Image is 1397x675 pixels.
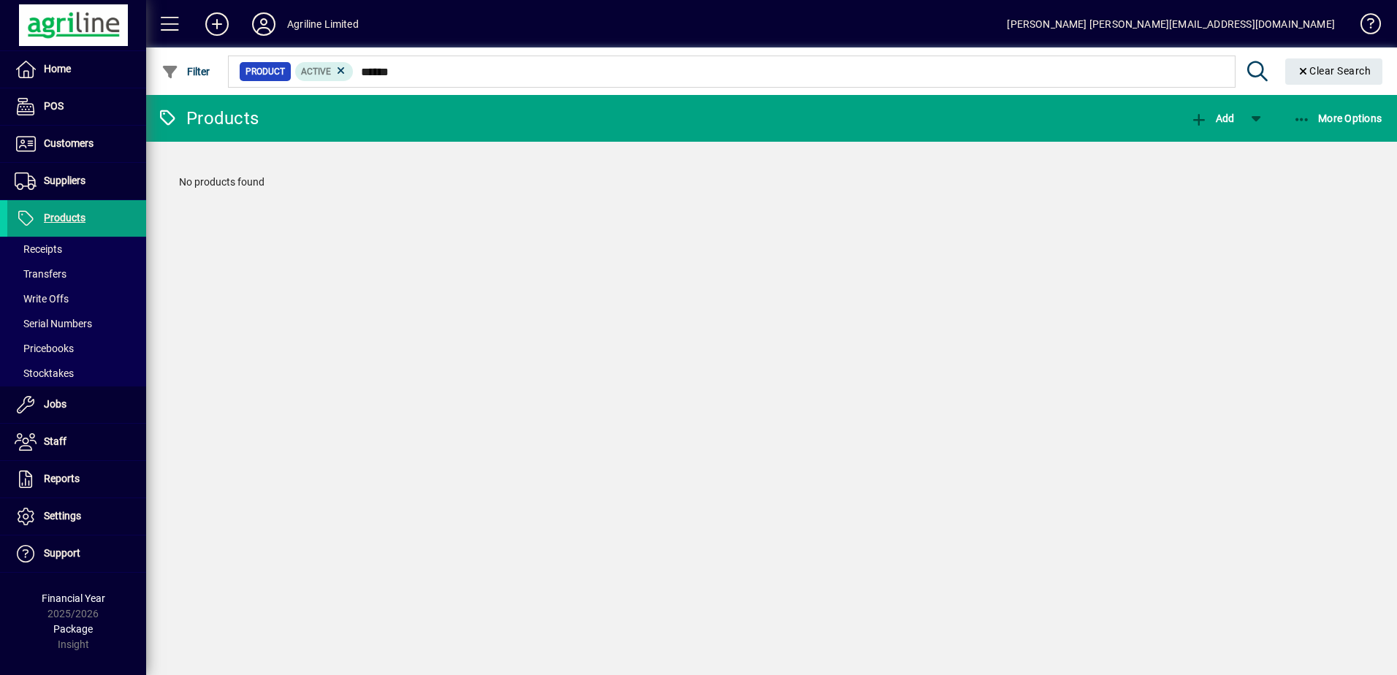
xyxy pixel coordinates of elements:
span: POS [44,100,64,112]
span: Receipts [15,243,62,255]
span: Suppliers [44,175,85,186]
div: Agriline Limited [287,12,359,36]
span: Support [44,547,80,559]
a: Reports [7,461,146,497]
button: Add [194,11,240,37]
span: Reports [44,473,80,484]
a: Settings [7,498,146,535]
a: POS [7,88,146,125]
button: Add [1187,105,1238,131]
div: [PERSON_NAME] [PERSON_NAME][EMAIL_ADDRESS][DOMAIN_NAME] [1007,12,1335,36]
a: Staff [7,424,146,460]
a: Home [7,51,146,88]
span: Home [44,63,71,75]
button: Filter [158,58,214,85]
a: Serial Numbers [7,311,146,336]
span: Customers [44,137,94,149]
span: Staff [44,435,66,447]
button: More Options [1290,105,1386,131]
span: Financial Year [42,592,105,604]
button: Profile [240,11,287,37]
a: Transfers [7,262,146,286]
span: More Options [1293,113,1382,124]
span: Write Offs [15,293,69,305]
a: Support [7,535,146,572]
span: Clear Search [1297,65,1371,77]
span: Package [53,623,93,635]
span: Jobs [44,398,66,410]
a: Pricebooks [7,336,146,361]
a: Knowledge Base [1350,3,1379,50]
span: Pricebooks [15,343,74,354]
div: No products found [164,160,1379,205]
mat-chip: Activation Status: Active [295,62,354,81]
a: Customers [7,126,146,162]
span: Product [245,64,285,79]
span: Stocktakes [15,367,74,379]
span: Transfers [15,268,66,280]
span: Serial Numbers [15,318,92,329]
a: Jobs [7,386,146,423]
div: Products [157,107,259,130]
span: Active [301,66,331,77]
span: Products [44,212,85,224]
span: Settings [44,510,81,522]
a: Receipts [7,237,146,262]
a: Stocktakes [7,361,146,386]
a: Write Offs [7,286,146,311]
span: Filter [161,66,210,77]
button: Clear [1285,58,1383,85]
span: Add [1190,113,1234,124]
a: Suppliers [7,163,146,199]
